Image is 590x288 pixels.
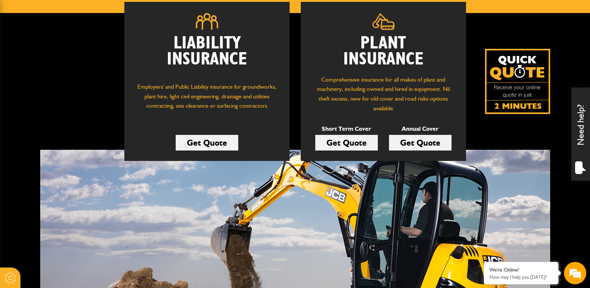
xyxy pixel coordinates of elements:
h2: Plant Insurance [312,35,455,67]
h2: Liability Insurance [135,35,278,75]
img: Quick Quote [485,49,550,114]
p: Annual Cover [389,124,452,134]
a: Get Quote [389,135,452,151]
p: How may I help you today? [489,274,553,280]
div: Need help? [571,88,590,181]
p: Employers' and Public Liability insurance for groundworks, plant hire, light civil engineering, d... [135,82,278,118]
p: Comprehensive insurance for all makes of plant and machinery, including owned and hired in equipm... [312,75,455,113]
p: Short Term Cover [315,124,378,134]
a: Get Quote [315,135,378,151]
a: Get Quote [176,135,238,151]
a: Get your insurance quote isn just 2-minutes [485,49,550,114]
div: We're Online! [489,267,553,273]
